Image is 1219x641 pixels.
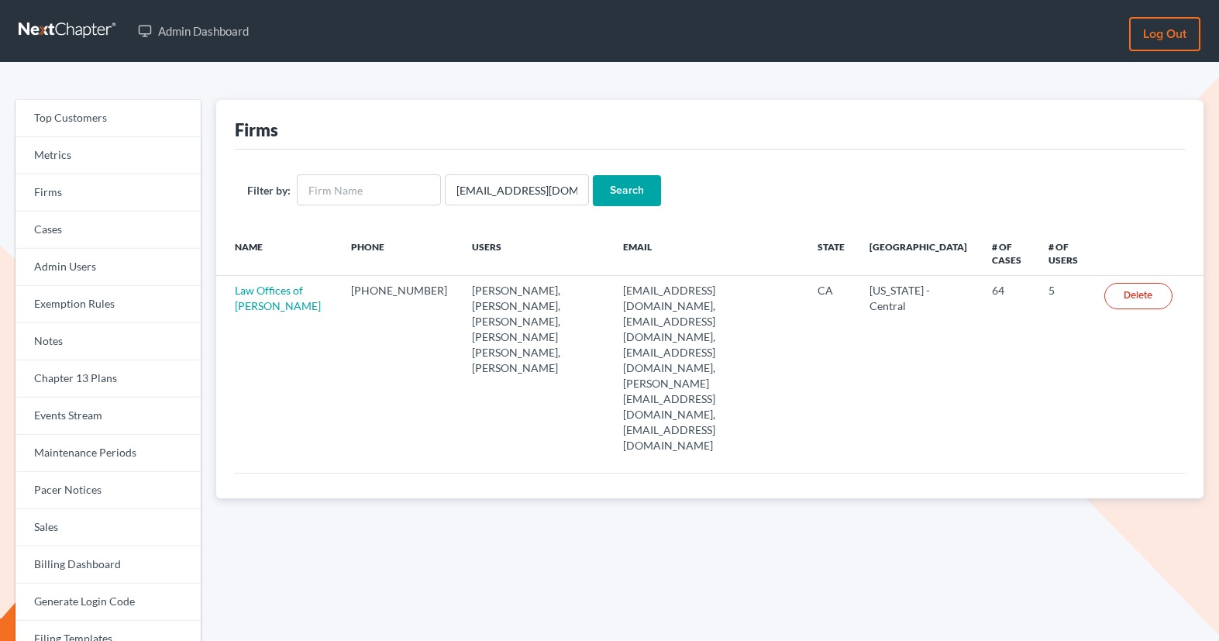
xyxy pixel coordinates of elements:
td: [PERSON_NAME], [PERSON_NAME], [PERSON_NAME], [PERSON_NAME] [PERSON_NAME], [PERSON_NAME] [460,276,611,460]
td: [PHONE_NUMBER] [339,276,460,460]
a: Billing Dashboard [15,546,201,584]
a: Log out [1129,17,1200,51]
a: Generate Login Code [15,584,201,621]
a: Top Customers [15,100,201,137]
a: Cases [15,212,201,249]
th: State [805,231,857,276]
th: Users [460,231,611,276]
a: Admin Users [15,249,201,286]
a: Chapter 13 Plans [15,360,201,398]
input: Users [445,174,589,205]
th: # of Cases [980,231,1035,276]
a: Admin Dashboard [130,17,257,45]
a: Sales [15,509,201,546]
td: 64 [980,276,1035,460]
th: [GEOGRAPHIC_DATA] [857,231,980,276]
th: # of Users [1036,231,1092,276]
input: Firm Name [297,174,441,205]
td: 5 [1036,276,1092,460]
th: Phone [339,231,460,276]
a: Metrics [15,137,201,174]
a: Law Offices of [PERSON_NAME] [235,284,321,312]
a: Delete [1104,283,1173,309]
td: [US_STATE] - Central [857,276,980,460]
td: [EMAIL_ADDRESS][DOMAIN_NAME], [EMAIL_ADDRESS][DOMAIN_NAME], [EMAIL_ADDRESS][DOMAIN_NAME], [PERSON... [611,276,805,460]
div: Firms [235,119,278,141]
input: Search [593,175,661,206]
td: CA [805,276,857,460]
th: Name [216,231,339,276]
a: Maintenance Periods [15,435,201,472]
a: Notes [15,323,201,360]
a: Events Stream [15,398,201,435]
a: Pacer Notices [15,472,201,509]
a: Firms [15,174,201,212]
th: Email [611,231,805,276]
a: Exemption Rules [15,286,201,323]
label: Filter by: [247,182,291,198]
